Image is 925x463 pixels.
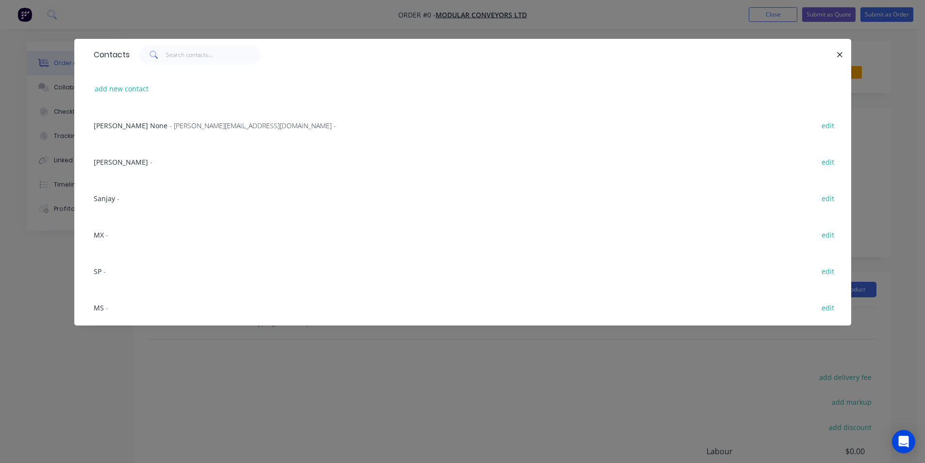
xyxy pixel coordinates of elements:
span: [PERSON_NAME] [94,157,148,167]
input: Search contacts... [166,45,261,65]
button: edit [817,264,840,277]
span: - [150,157,152,167]
button: add new contact [90,82,154,95]
span: SP [94,267,101,276]
button: edit [817,155,840,168]
span: - [103,267,106,276]
button: edit [817,119,840,132]
span: - [117,194,119,203]
div: Open Intercom Messenger [892,430,915,453]
div: Contacts [89,39,130,70]
span: - [106,230,108,240]
span: [PERSON_NAME] None [94,121,168,130]
span: MX [94,230,104,240]
button: edit [817,228,840,241]
span: - [PERSON_NAME][EMAIL_ADDRESS][DOMAIN_NAME] - [169,121,336,130]
button: edit [817,191,840,205]
button: edit [817,301,840,314]
span: Sanjay [94,194,115,203]
span: - [106,303,108,312]
span: MS [94,303,104,312]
